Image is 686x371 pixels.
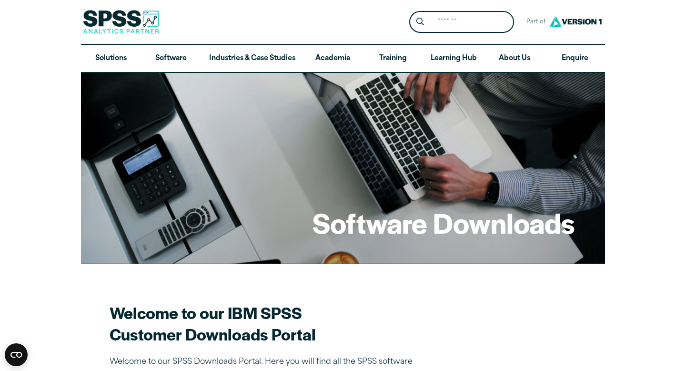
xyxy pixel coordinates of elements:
a: Software [141,45,201,72]
a: Training [363,45,423,72]
img: Version1 Logo [547,13,604,31]
a: Industries & Case Studies [202,45,303,72]
a: About Us [484,45,545,72]
a: Solutions [81,45,141,72]
svg: Search magnifying glass icon [416,18,424,26]
form: Site Header Search Form [409,11,514,33]
button: Search magnifying glass icon [412,13,429,31]
h2: Welcome to our IBM SPSS Customer Downloads Portal [110,302,443,345]
img: SPSS Analytics Partner [83,10,159,34]
span: Part of [522,15,547,29]
button: Open CMP widget [5,343,28,366]
a: Academia [303,45,363,72]
a: Learning Hub [423,45,484,72]
h1: Software Downloads [313,204,575,241]
nav: Desktop version of site main menu [81,45,605,72]
a: Enquire [545,45,605,72]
